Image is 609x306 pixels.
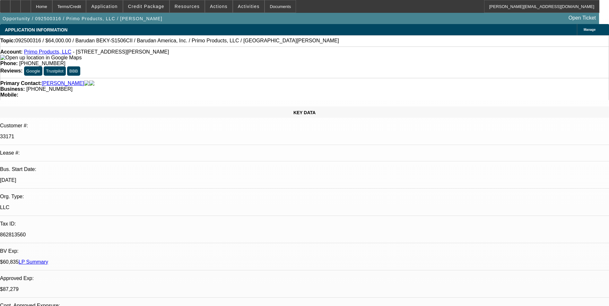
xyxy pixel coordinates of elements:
[0,68,22,73] strong: Reviews:
[123,0,169,13] button: Credit Package
[84,81,89,86] img: facebook-icon.png
[26,86,73,92] span: [PHONE_NUMBER]
[73,49,169,55] span: - [STREET_ADDRESS][PERSON_NAME]
[0,55,82,61] img: Open up location in Google Maps
[0,55,82,60] a: View Google Maps
[210,4,228,9] span: Actions
[128,4,164,9] span: Credit Package
[19,259,48,265] a: LP Summary
[293,110,316,115] span: KEY DATA
[5,27,67,32] span: APPLICATION INFORMATION
[566,13,598,23] a: Open Ticket
[175,4,200,9] span: Resources
[0,49,22,55] strong: Account:
[584,28,596,31] span: Manage
[89,81,94,86] img: linkedin-icon.png
[0,61,18,66] strong: Phone:
[19,61,65,66] span: [PHONE_NUMBER]
[24,49,72,55] a: Primo Products, LLC
[42,81,84,86] a: [PERSON_NAME]
[0,81,42,86] strong: Primary Contact:
[205,0,232,13] button: Actions
[24,66,42,76] button: Google
[0,86,25,92] strong: Business:
[0,38,15,44] strong: Topic:
[238,4,260,9] span: Activities
[91,4,117,9] span: Application
[233,0,265,13] button: Activities
[15,38,339,44] span: 092500316 / $64,000.00 / Barudan BEKY-S1506CII / Barudan America, Inc. / Primo Products, LLC / [G...
[3,16,162,21] span: Opportunity / 092500316 / Primo Products, LLC / [PERSON_NAME]
[67,66,80,76] button: BBB
[86,0,122,13] button: Application
[44,66,65,76] button: Trustpilot
[170,0,204,13] button: Resources
[0,92,18,98] strong: Mobile:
